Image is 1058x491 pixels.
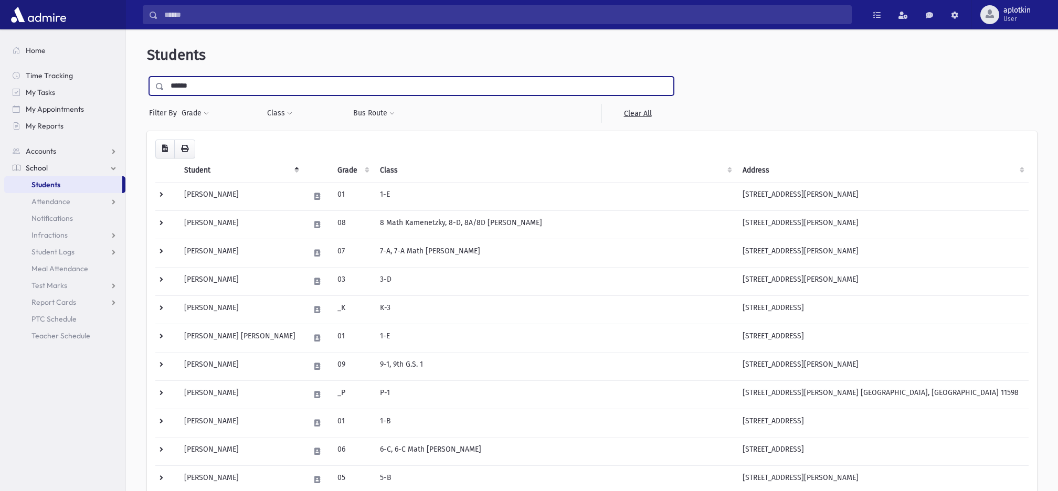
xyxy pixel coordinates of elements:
span: Student Logs [31,247,75,257]
span: My Reports [26,121,64,131]
td: [PERSON_NAME] [178,409,303,437]
a: Student Logs [4,243,125,260]
a: Attendance [4,193,125,210]
td: 7-A, 7-A Math [PERSON_NAME] [374,239,736,267]
td: 1-B [374,409,736,437]
a: My Reports [4,118,125,134]
td: [PERSON_NAME] [178,295,303,324]
td: 8 Math Kamenetzky, 8-D, 8A/8D [PERSON_NAME] [374,210,736,239]
td: 06 [331,437,374,465]
td: [PERSON_NAME] [178,239,303,267]
td: 01 [331,409,374,437]
td: [PERSON_NAME] [178,210,303,239]
td: 08 [331,210,374,239]
td: 3-D [374,267,736,295]
a: Meal Attendance [4,260,125,277]
td: 03 [331,267,374,295]
input: Search [158,5,851,24]
button: Grade [181,104,209,123]
a: Time Tracking [4,67,125,84]
td: 07 [331,239,374,267]
span: School [26,163,48,173]
button: Print [174,140,195,158]
img: AdmirePro [8,4,69,25]
span: Attendance [31,197,70,206]
td: _K [331,295,374,324]
td: [STREET_ADDRESS][PERSON_NAME] [736,210,1029,239]
th: Class: activate to sort column ascending [374,158,736,183]
a: Home [4,42,125,59]
td: K-3 [374,295,736,324]
span: Notifications [31,214,73,223]
span: Report Cards [31,297,76,307]
span: Filter By [149,108,181,119]
a: Infractions [4,227,125,243]
td: [STREET_ADDRESS][PERSON_NAME] [736,182,1029,210]
a: Accounts [4,143,125,159]
span: aplotkin [1003,6,1031,15]
td: [STREET_ADDRESS][PERSON_NAME] [736,239,1029,267]
td: [PERSON_NAME] [178,267,303,295]
span: Home [26,46,46,55]
span: My Appointments [26,104,84,114]
a: Teacher Schedule [4,327,125,344]
span: Time Tracking [26,71,73,80]
td: [STREET_ADDRESS][PERSON_NAME] [736,267,1029,295]
td: P-1 [374,380,736,409]
th: Student: activate to sort column descending [178,158,303,183]
span: Students [147,46,206,63]
a: Test Marks [4,277,125,294]
span: PTC Schedule [31,314,77,324]
span: Accounts [26,146,56,156]
a: PTC Schedule [4,311,125,327]
td: [STREET_ADDRESS] [736,295,1029,324]
button: CSV [155,140,175,158]
button: Class [267,104,293,123]
td: 6-C, 6-C Math [PERSON_NAME] [374,437,736,465]
td: [STREET_ADDRESS] [736,437,1029,465]
td: 01 [331,182,374,210]
a: Clear All [601,104,674,123]
span: User [1003,15,1031,23]
td: [STREET_ADDRESS] [736,409,1029,437]
td: 01 [331,324,374,352]
span: Teacher Schedule [31,331,90,340]
td: [PERSON_NAME] [178,380,303,409]
a: Notifications [4,210,125,227]
td: [STREET_ADDRESS][PERSON_NAME] [GEOGRAPHIC_DATA], [GEOGRAPHIC_DATA] 11598 [736,380,1029,409]
td: 1-E [374,324,736,352]
span: My Tasks [26,88,55,97]
a: My Appointments [4,101,125,118]
td: 09 [331,352,374,380]
td: 1-E [374,182,736,210]
td: [PERSON_NAME] [178,182,303,210]
span: Students [31,180,60,189]
a: School [4,159,125,176]
a: Students [4,176,122,193]
td: [STREET_ADDRESS] [736,324,1029,352]
td: [PERSON_NAME] [178,437,303,465]
span: Meal Attendance [31,264,88,273]
th: Address: activate to sort column ascending [736,158,1029,183]
td: [PERSON_NAME] [178,352,303,380]
td: _P [331,380,374,409]
span: Infractions [31,230,68,240]
a: Report Cards [4,294,125,311]
th: Grade: activate to sort column ascending [331,158,374,183]
td: 9-1, 9th G.S. 1 [374,352,736,380]
span: Test Marks [31,281,67,290]
td: [STREET_ADDRESS][PERSON_NAME] [736,352,1029,380]
button: Bus Route [353,104,395,123]
a: My Tasks [4,84,125,101]
td: [PERSON_NAME] [PERSON_NAME] [178,324,303,352]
